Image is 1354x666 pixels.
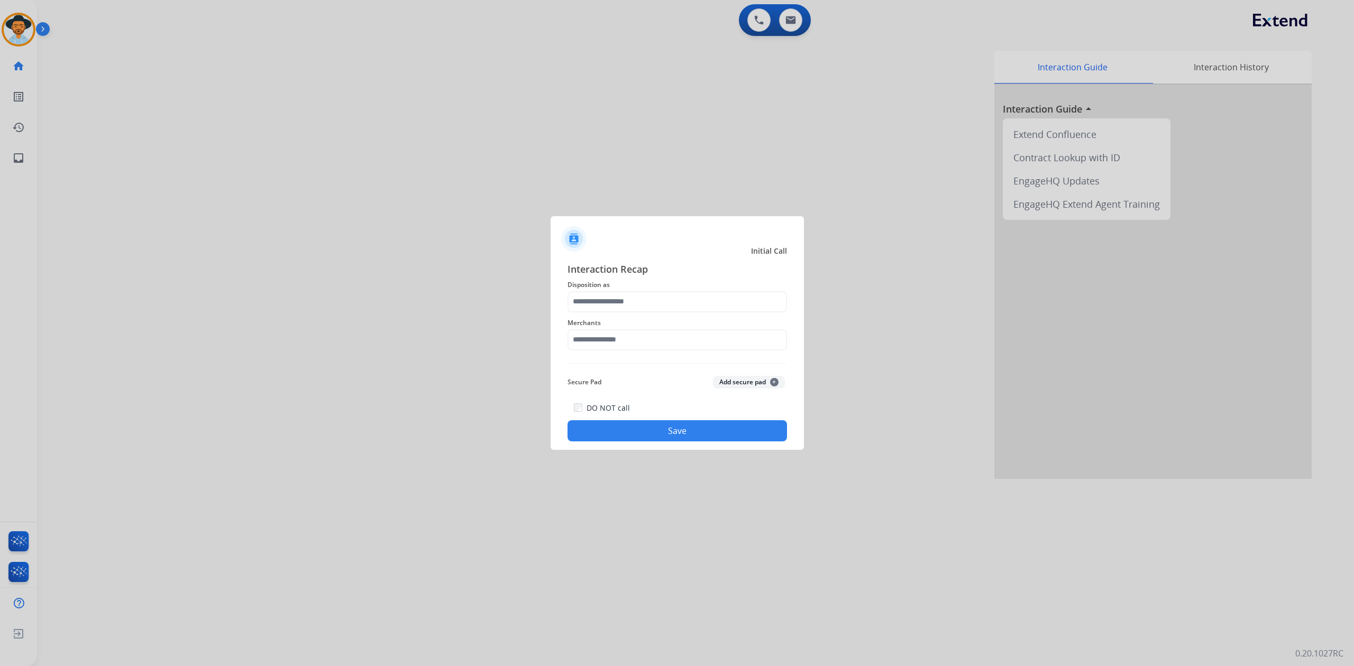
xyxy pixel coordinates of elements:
img: contact-recap-line.svg [568,363,787,364]
button: Save [568,420,787,441]
img: contactIcon [561,226,587,252]
span: + [770,378,779,386]
label: DO NOT call [587,403,630,413]
span: Interaction Recap [568,262,787,279]
button: Add secure pad+ [713,376,785,388]
p: 0.20.1027RC [1295,647,1343,660]
span: Secure Pad [568,376,601,388]
span: Merchants [568,317,787,329]
span: Initial Call [751,246,787,256]
span: Disposition as [568,279,787,291]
